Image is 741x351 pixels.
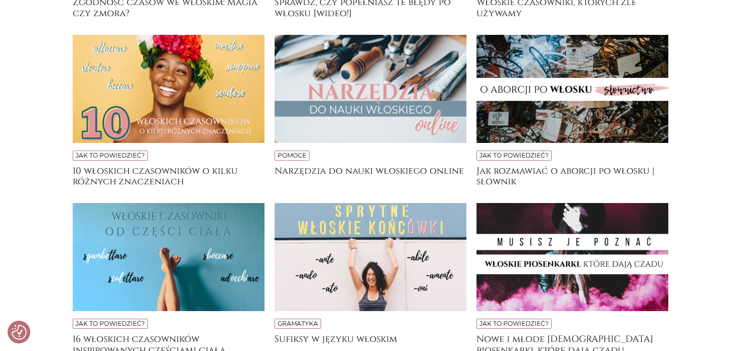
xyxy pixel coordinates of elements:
img: Revisit consent button [12,325,27,340]
a: Jak to powiedzieć? [480,320,549,327]
a: Jak rozmawiać o aborcji po włosku | słownik [477,166,668,186]
a: Narzędzia do nauki włoskiego online [275,166,466,186]
button: Preferencje co do zgód [12,325,27,340]
a: Pomoce [278,152,306,159]
a: Gramatyka [278,320,318,327]
a: Jak to powiedzieć? [76,320,145,327]
a: Jak to powiedzieć? [480,152,549,159]
a: 10 włoskich czasowników o kilku różnych znaczeniach [73,166,264,186]
a: Jak to powiedzieć? [76,152,145,159]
